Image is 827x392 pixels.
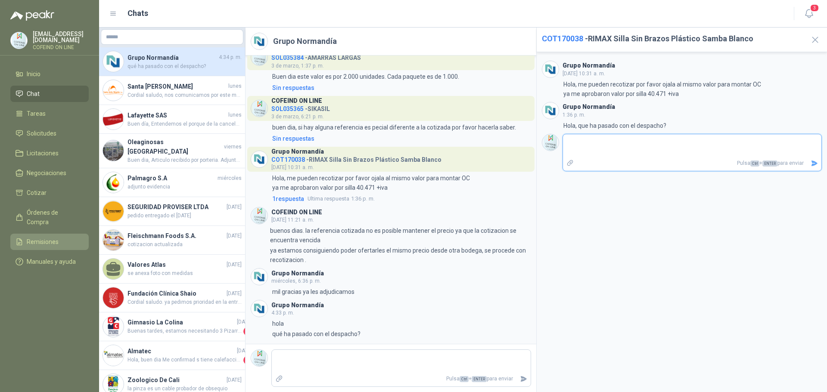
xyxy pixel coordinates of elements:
[271,156,305,163] span: COT170038
[271,154,441,162] h4: - RIMAX Silla Sin Brazos Plástico Samba Blanco
[99,255,245,284] a: Valores Atlas[DATE]se anexa foto con medidas
[308,194,349,203] span: Ultima respuesta
[103,80,124,101] img: Company Logo
[127,53,217,62] h4: Grupo Normandía
[127,173,216,183] h4: Palmagro S.A
[10,185,89,201] a: Cotizar
[237,347,252,355] span: [DATE]
[127,327,242,336] span: Buenas tardes, estamos necesitando 3 Pizarras móvil magnética de doble cara VIZ-PRO, marco y sopo...
[542,102,559,119] img: Company Logo
[127,318,235,327] h4: Gimnasio La Colina
[563,112,585,118] span: 1:36 p. m.
[286,371,516,386] p: Pulsa + para enviar
[99,312,245,341] a: Company LogoGimnasio La Colina[DATE]Buenas tardes, estamos necesitando 3 Pizarras móvil magnética...
[810,4,819,12] span: 3
[99,168,245,197] a: Company LogoPalmagro S.Amiércolesadjunto evidencia
[127,231,225,241] h4: Fleischmann Foods S.A.
[103,201,124,222] img: Company Logo
[228,82,242,90] span: lunes
[271,149,324,154] h3: Grupo Normandía
[27,109,46,118] span: Tareas
[251,269,267,285] img: Company Logo
[10,204,89,230] a: Órdenes de Compra
[251,207,267,224] img: Company Logo
[251,33,267,49] img: Company Logo
[127,91,242,99] span: Cordial saludo, nos comunicamos por este medio con el fin de solicitar autorización para enviar e...
[272,371,286,386] label: Adjuntar archivos
[271,105,304,112] span: SOL035365
[227,290,242,298] span: [DATE]
[10,145,89,161] a: Licitaciones
[563,105,615,109] h3: Grupo Normandía
[99,226,245,255] a: Company LogoFleischmann Foods S.A.[DATE]cotizacion actualizada
[103,345,124,366] img: Company Logo
[33,31,89,43] p: [EMAIL_ADDRESS][DOMAIN_NAME]
[127,356,242,364] span: Hola, buen dia Me confirmad s tiene calefacción porfa
[271,217,314,223] span: [DATE] 11:21 a. m.
[227,232,242,240] span: [DATE]
[103,287,124,308] img: Company Logo
[27,208,81,227] span: Órdenes de Compra
[243,356,252,364] span: 1
[127,260,225,269] h4: Valores Atlas
[563,156,578,171] label: Adjuntar archivos
[563,63,615,68] h3: Grupo Normandía
[10,165,89,181] a: Negociaciones
[542,61,559,77] img: Company Logo
[127,111,227,120] h4: Lafayette SAS
[271,54,304,61] span: SOL035384
[103,316,124,337] img: Company Logo
[11,32,27,49] img: Company Logo
[127,289,225,298] h4: Fundación Clínica Shaio
[218,174,242,182] span: miércoles
[271,164,314,170] span: [DATE] 10:31 a. m.
[271,271,324,276] h3: Grupo Normandía
[99,47,245,76] a: Company LogoGrupo Normandía4:34 p. m.qué ha pasado con el despacho?
[271,114,324,120] span: 3 de marzo, 6:21 p. m.
[516,371,531,386] button: Enviar
[99,284,245,312] a: Company LogoFundación Clínica Shaio[DATE]Cordial saludo. ya pedimos prioridad en la entrega para ...
[251,350,267,366] img: Company Logo
[27,69,40,79] span: Inicio
[270,194,531,204] a: 1respuestaUltima respuesta1:36 p. m.
[542,134,559,151] img: Company Logo
[10,105,89,122] a: Tareas
[271,278,321,284] span: miércoles, 6:36 p. m.
[227,376,242,384] span: [DATE]
[10,125,89,142] a: Solicitudes
[127,120,242,128] span: Buen día, Entendemos el porque de la cancelación y solicitamos disculpa por los inconvenientes ca...
[272,329,361,339] p: qué ha pasado con el despacho?
[272,123,516,132] p: buen dia, si hay alguna referencia es pecial diferente a la cotizada por favor hacerla saber.
[127,137,222,156] h4: Oleaginosas [GEOGRAPHIC_DATA]
[273,35,337,47] h2: Grupo Normandía
[272,83,314,93] div: Sin respuestas
[99,105,245,134] a: Company LogoLafayette SASlunesBuen día, Entendemos el porque de la cancelación y solicitamos disc...
[270,83,531,93] a: Sin respuestas
[271,99,322,103] h3: COFEIND ON LINE
[271,210,322,215] h3: COFEIND ON LINE
[472,376,487,382] span: ENTER
[750,161,759,167] span: Ctrl
[460,376,469,382] span: Ctrl
[243,327,252,336] span: 1
[251,300,267,317] img: Company Logo
[270,246,531,265] p: ya estamos consiguiendo poder ofertarles el mismo precio desde otra bodega, se procede con recoti...
[271,63,324,69] span: 3 de marzo, 1:37 p. m.
[219,53,242,62] span: 4:34 p. m.
[27,168,66,178] span: Negociaciones
[127,212,242,220] span: pedido entregado el [DATE]
[270,134,531,143] a: Sin respuestas
[237,318,252,326] span: [DATE]
[10,10,54,21] img: Logo peakr
[272,72,459,81] p: Buen dia este valor es por 2.000 unidades. Cada paquete es de 1.000.
[227,203,242,211] span: [DATE]
[10,253,89,270] a: Manuales y ayuda
[807,156,821,171] button: Enviar
[127,375,225,385] h4: Zoologico De Cali
[127,183,242,191] span: adjunto evidencia
[27,89,40,99] span: Chat
[270,226,531,245] p: buenos dias. la referencia cotizada no es posible mantener el precio ya que la cotizacion se encu...
[272,134,314,143] div: Sin respuestas
[99,134,245,168] a: Company LogoOleaginosas [GEOGRAPHIC_DATA]viernesBuen dia, Articulo recibido por porteria. Adjunto...
[224,143,242,151] span: viernes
